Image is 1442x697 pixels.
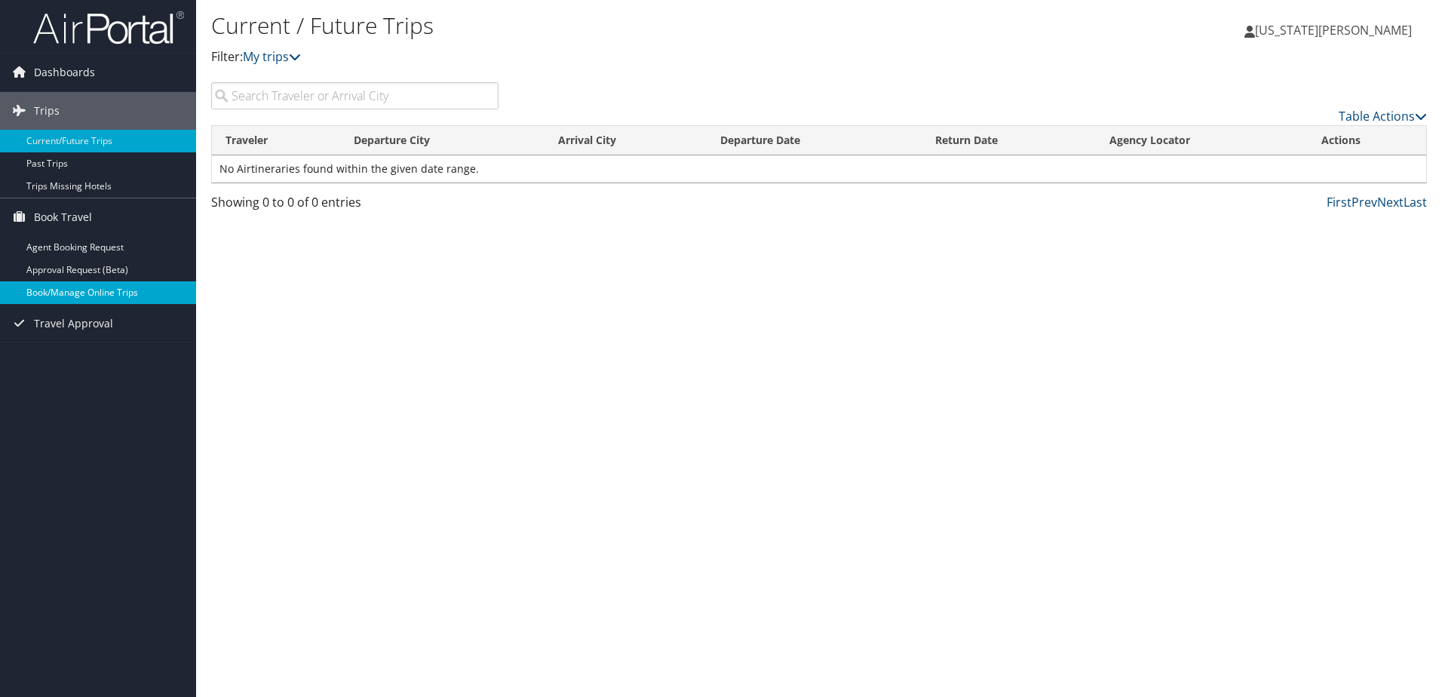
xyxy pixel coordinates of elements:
th: Actions [1308,126,1426,155]
td: No Airtineraries found within the given date range. [212,155,1426,183]
a: First [1327,194,1351,210]
a: My trips [243,48,301,65]
th: Traveler: activate to sort column ascending [212,126,340,155]
span: Travel Approval [34,305,113,342]
span: Dashboards [34,54,95,91]
a: Last [1404,194,1427,210]
th: Departure City: activate to sort column ascending [340,126,545,155]
th: Agency Locator: activate to sort column ascending [1096,126,1308,155]
a: Prev [1351,194,1377,210]
a: Next [1377,194,1404,210]
img: airportal-logo.png [33,10,184,45]
th: Return Date: activate to sort column ascending [922,126,1096,155]
th: Arrival City: activate to sort column ascending [545,126,707,155]
p: Filter: [211,48,1022,67]
input: Search Traveler or Arrival City [211,82,499,109]
span: Trips [34,92,60,130]
a: Table Actions [1339,108,1427,124]
h1: Current / Future Trips [211,10,1022,41]
span: Book Travel [34,198,92,236]
span: [US_STATE][PERSON_NAME] [1255,22,1412,38]
th: Departure Date: activate to sort column descending [707,126,921,155]
div: Showing 0 to 0 of 0 entries [211,193,499,219]
a: [US_STATE][PERSON_NAME] [1244,8,1427,53]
